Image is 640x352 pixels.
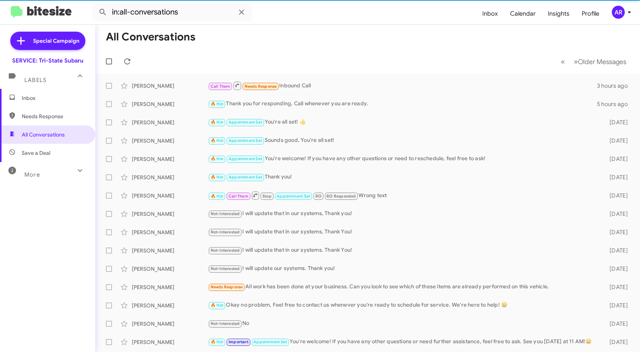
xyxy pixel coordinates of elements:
[208,100,597,108] div: Thank you for responding, Call whenever you are ready.
[612,6,625,19] div: AR
[599,265,634,273] div: [DATE]
[211,321,240,326] span: Not-Interested
[211,248,240,253] span: Not-Interested
[578,58,626,66] span: Older Messages
[12,57,83,64] div: SERVICE: Tri-State Subaru
[229,194,248,199] span: Call Them
[597,100,634,108] div: 5 hours ago
[211,156,224,161] span: 🔥 Hot
[211,266,240,271] span: Not-Interested
[22,94,86,102] span: Inbox
[229,138,262,143] span: Appointment Set
[599,119,634,126] div: [DATE]
[211,211,240,216] span: Not-Interested
[211,339,224,344] span: 🔥 Hot
[211,138,224,143] span: 🔥 Hot
[132,247,208,254] div: [PERSON_NAME]
[10,32,85,50] a: Special Campaign
[605,6,632,19] button: AR
[106,31,195,43] h1: All Conversations
[132,320,208,328] div: [PERSON_NAME]
[132,137,208,145] div: [PERSON_NAME]
[132,283,208,291] div: [PERSON_NAME]
[208,338,599,346] div: You're welcome! If you have any other questions or need further assistance, feel free to ask. See...
[208,136,599,145] div: Sounds good, You're all set!
[132,174,208,181] div: [PERSON_NAME]
[132,119,208,126] div: [PERSON_NAME]
[599,283,634,291] div: [DATE]
[132,155,208,163] div: [PERSON_NAME]
[504,3,542,25] a: Calendar
[229,175,262,180] span: Appointment Set
[476,3,504,25] a: Inbox
[211,284,243,289] span: Needs Response
[208,81,597,90] div: Inbound Call
[132,210,208,218] div: [PERSON_NAME]
[229,120,262,125] span: Appointment Set
[208,118,599,127] div: You're all set! 👍
[208,191,599,200] div: Wrong text
[211,175,224,180] span: 🔥 Hot
[599,302,634,309] div: [DATE]
[599,155,634,163] div: [DATE]
[262,194,272,199] span: Stop
[597,82,634,90] div: 3 hours ago
[277,194,310,199] span: Appointment Set
[92,3,252,21] input: Search
[245,84,277,89] span: Needs Response
[556,54,570,69] button: Previous
[211,230,240,235] span: Not-Interested
[208,228,599,236] div: I will update that in our systems, Thank You!
[22,113,86,120] span: Needs Response
[211,120,224,125] span: 🔥 Hot
[22,149,50,157] span: Save a Deal
[315,194,322,199] span: RO
[569,54,631,69] button: Next
[208,301,599,310] div: Okay no problem, Feel free to contact us whenever you're ready to schedule for service. We're her...
[132,265,208,273] div: [PERSON_NAME]
[326,194,356,199] span: RO Responded
[208,264,599,273] div: I will update our systems. Thank you!
[599,174,634,181] div: [DATE]
[557,54,631,69] nav: Page navigation example
[574,57,578,66] span: »
[132,100,208,108] div: [PERSON_NAME]
[561,57,565,66] span: «
[132,338,208,346] div: [PERSON_NAME]
[208,154,599,163] div: You're welcome! If you have any other questions or need to reschedule, feel free to ask!
[208,209,599,218] div: I will update that in our systems, Thank you!
[599,192,634,199] div: [DATE]
[599,228,634,236] div: [DATE]
[33,37,79,45] span: Special Campaign
[132,82,208,90] div: [PERSON_NAME]
[208,283,599,291] div: All work has been done at your business. Can you look to see which of these items are already per...
[132,302,208,309] div: [PERSON_NAME]
[211,84,230,89] span: Call Them
[542,3,576,25] a: Insights
[211,303,224,308] span: 🔥 Hot
[132,192,208,199] div: [PERSON_NAME]
[208,319,599,328] div: No
[208,246,599,255] div: I will update that in our systems. Thank You!
[208,173,599,182] div: Thank you!
[24,77,46,84] span: Labels
[229,156,262,161] span: Appointment Set
[599,210,634,218] div: [DATE]
[211,194,224,199] span: 🔥 Hot
[599,137,634,145] div: [DATE]
[599,320,634,328] div: [DATE]
[253,339,287,344] span: Appointment Set
[132,228,208,236] div: [PERSON_NAME]
[576,3,605,25] a: Profile
[24,171,40,178] span: More
[599,247,634,254] div: [DATE]
[229,339,248,344] span: Important
[22,131,65,138] span: All Conversations
[211,101,224,106] span: 🔥 Hot
[599,338,634,346] div: [DATE]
